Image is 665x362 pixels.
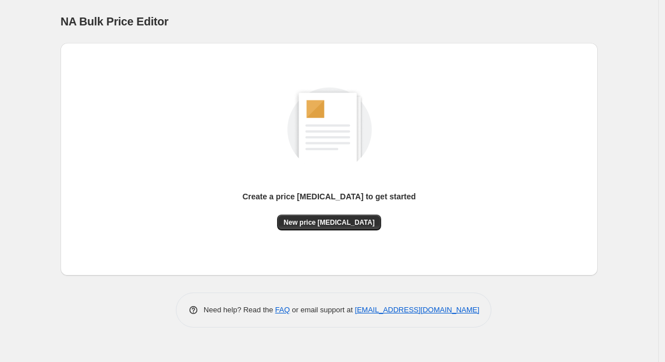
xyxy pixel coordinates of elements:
p: Create a price [MEDICAL_DATA] to get started [243,191,416,202]
span: NA Bulk Price Editor [61,15,169,28]
button: New price [MEDICAL_DATA] [277,215,382,230]
span: Need help? Read the [204,306,275,314]
span: or email support at [290,306,355,314]
a: FAQ [275,306,290,314]
a: [EMAIL_ADDRESS][DOMAIN_NAME] [355,306,480,314]
span: New price [MEDICAL_DATA] [284,218,375,227]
